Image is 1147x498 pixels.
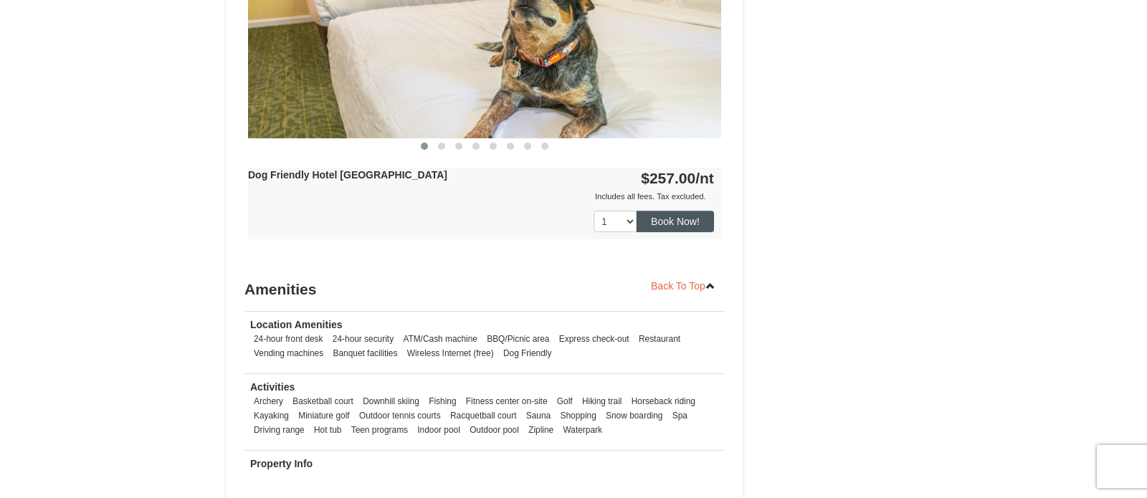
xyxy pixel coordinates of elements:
li: Kayaking [250,408,292,423]
li: Shopping [557,408,600,423]
li: Outdoor tennis courts [356,408,444,423]
li: Driving range [250,423,308,437]
button: Book Now! [637,211,714,232]
strong: Activities [250,381,295,393]
li: Archery [250,394,287,408]
div: Includes all fees. Tax excluded. [248,189,714,203]
li: Express check-out [556,332,633,346]
h3: Amenities [244,275,725,304]
li: Sauna [523,408,554,423]
li: Horseback riding [628,394,699,408]
strong: Location Amenities [250,319,343,330]
strong: $257.00 [641,170,714,186]
li: Wireless Internet (free) [404,346,498,360]
li: Vending machines [250,346,327,360]
strong: Dog Friendly Hotel [GEOGRAPHIC_DATA] [248,169,447,181]
li: Banquet facilities [330,346,401,360]
li: Racquetball court [447,408,520,423]
li: Zipline [525,423,557,437]
li: Miniature golf [295,408,353,423]
li: Snow boarding [602,408,666,423]
li: 24-hour security [329,332,397,346]
li: ATM/Cash machine [399,332,481,346]
li: Spa [669,408,691,423]
li: Downhill skiing [359,394,423,408]
a: Back To Top [642,275,725,297]
li: Indoor pool [414,423,464,437]
li: Teen programs [348,423,411,437]
li: Outdoor pool [466,423,523,437]
li: Waterpark [560,423,606,437]
li: Basketball court [289,394,357,408]
li: Restaurant [635,332,684,346]
li: Fishing [425,394,460,408]
li: Dog Friendly [500,346,555,360]
strong: Property Info [250,458,313,469]
li: Hot tub [310,423,345,437]
li: Fitness center on-site [462,394,551,408]
li: BBQ/Picnic area [483,332,553,346]
span: /nt [695,170,714,186]
li: Golf [553,394,576,408]
li: 24-hour front desk [250,332,327,346]
li: Hiking trail [579,394,626,408]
